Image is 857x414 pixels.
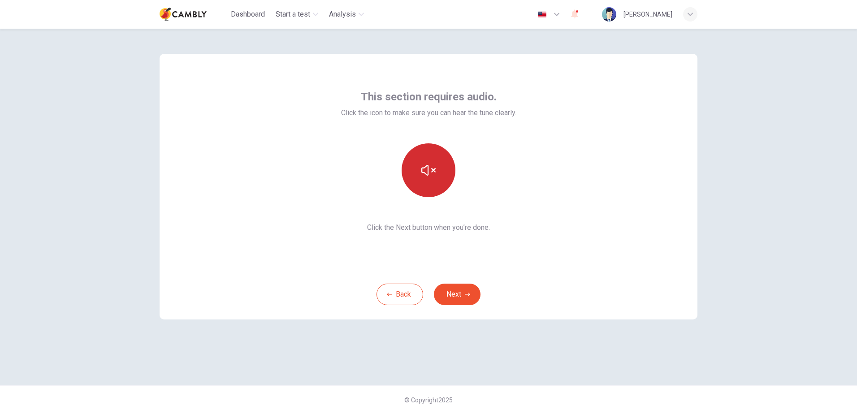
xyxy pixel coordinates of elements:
[272,6,322,22] button: Start a test
[623,9,672,20] div: [PERSON_NAME]
[377,284,423,305] button: Back
[160,5,227,23] a: Cambly logo
[537,11,548,18] img: en
[341,108,516,118] span: Click the icon to make sure you can hear the tune clearly.
[341,222,516,233] span: Click the Next button when you’re done.
[434,284,480,305] button: Next
[160,5,207,23] img: Cambly logo
[325,6,368,22] button: Analysis
[276,9,310,20] span: Start a test
[231,9,265,20] span: Dashboard
[602,7,616,22] img: Profile picture
[227,6,268,22] button: Dashboard
[329,9,356,20] span: Analysis
[361,90,497,104] span: This section requires audio.
[404,397,453,404] span: © Copyright 2025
